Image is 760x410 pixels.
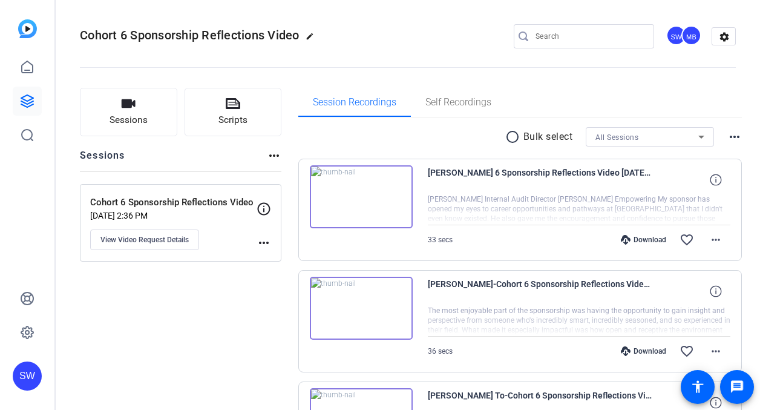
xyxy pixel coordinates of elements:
[680,344,694,359] mat-icon: favorite_border
[310,277,413,340] img: thumb-nail
[536,29,644,44] input: Search
[595,133,638,142] span: All Sessions
[257,236,271,250] mat-icon: more_horiz
[90,230,199,250] button: View Video Request Details
[80,88,177,136] button: Sessions
[100,235,189,245] span: View Video Request Details
[110,113,148,127] span: Sessions
[727,130,742,144] mat-icon: more_horiz
[428,347,453,355] span: 36 secs
[313,98,396,107] span: Session Recordings
[615,235,672,245] div: Download
[185,88,282,136] button: Scripts
[18,19,37,38] img: blue-gradient.svg
[666,25,686,45] div: SW
[690,380,705,394] mat-icon: accessibility
[13,362,42,391] div: SW
[218,113,247,127] span: Scripts
[681,25,703,47] ngx-avatar: Marilou Blackberg
[80,148,125,171] h2: Sessions
[80,28,300,42] span: Cohort 6 Sponsorship Reflections Video
[505,130,523,144] mat-icon: radio_button_unchecked
[615,346,672,356] div: Download
[709,344,723,359] mat-icon: more_horiz
[425,98,491,107] span: Self Recordings
[267,148,281,163] mat-icon: more_horiz
[730,380,744,394] mat-icon: message
[681,25,701,45] div: MB
[428,277,652,306] span: [PERSON_NAME]-Cohort 6 Sponsorship Reflections Video-Cohort 6 Sponsorship Reflections Video -1757...
[306,32,320,47] mat-icon: edit
[523,130,573,144] p: Bulk select
[666,25,687,47] ngx-avatar: Steve Winiecki
[310,165,413,228] img: thumb-nail
[428,236,453,244] span: 33 secs
[680,233,694,247] mat-icon: favorite_border
[90,211,257,220] p: [DATE] 2:36 PM
[90,196,257,210] p: Cohort 6 Sponsorship Reflections Video
[428,165,652,194] span: [PERSON_NAME] 6 Sponsorship Reflections Video [DATE] 10_59_21
[709,233,723,247] mat-icon: more_horiz
[712,28,736,46] mat-icon: settings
